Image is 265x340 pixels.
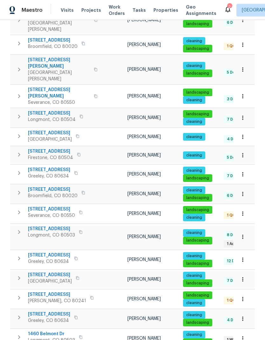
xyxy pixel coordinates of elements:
[224,298,238,303] span: 1 QC
[184,273,205,278] span: cleaning
[184,21,212,27] span: landscaping
[224,155,242,160] span: 5 Done
[28,37,78,43] span: [STREET_ADDRESS]
[127,18,161,22] span: [PERSON_NAME]
[28,278,72,284] span: [GEOGRAPHIC_DATA]
[127,94,161,98] span: [PERSON_NAME]
[127,172,161,177] span: [PERSON_NAME]
[127,192,161,196] span: [PERSON_NAME]
[227,4,232,10] div: 2
[28,252,70,258] span: [STREET_ADDRESS]
[61,7,74,13] span: Visits
[127,211,161,216] span: [PERSON_NAME]
[224,213,238,218] span: 1 QC
[224,232,243,238] span: 8 Done
[28,232,75,238] span: Longmont, CO 80503
[28,212,75,219] span: Severance, CO 80550
[224,43,238,49] span: 1 QC
[28,186,78,193] span: [STREET_ADDRESS]
[127,277,161,282] span: [PERSON_NAME]
[28,206,75,212] span: [STREET_ADDRESS]
[28,130,72,136] span: [STREET_ADDRESS]
[28,20,90,33] span: [GEOGRAPHIC_DATA][PERSON_NAME]
[127,67,161,72] span: [PERSON_NAME]
[22,7,43,13] span: Maestro
[28,226,75,232] span: [STREET_ADDRESS]
[132,8,146,12] span: Tasks
[184,38,205,44] span: cleaning
[184,153,205,158] span: cleaning
[28,99,90,106] span: Severance, CO 80550
[184,195,212,201] span: landscaping
[224,193,243,198] span: 6 Done
[28,148,73,155] span: [STREET_ADDRESS]
[184,63,205,69] span: cleaning
[28,136,72,143] span: [GEOGRAPHIC_DATA]
[28,331,75,337] span: 1460 Belmont Dr
[28,117,76,123] span: Longmont, CO 80504
[28,311,70,317] span: [STREET_ADDRESS]
[28,317,70,324] span: Greeley, CO 80634
[28,43,78,50] span: Broomfield, CO 80020
[28,155,73,161] span: Firestone, CO 80504
[184,168,205,173] span: cleaning
[184,46,212,51] span: landscaping
[224,258,244,264] span: 12 Done
[184,332,205,337] span: cleaning
[28,87,90,99] span: [STREET_ADDRESS][PERSON_NAME]
[127,116,161,120] span: [PERSON_NAME]
[127,317,161,321] span: [PERSON_NAME]
[224,117,243,122] span: 7 Done
[184,71,212,76] span: landscaping
[184,97,205,103] span: cleaning
[28,167,70,173] span: [STREET_ADDRESS]
[184,320,212,325] span: landscaping
[224,173,243,179] span: 7 Done
[184,238,212,243] span: landscaping
[28,70,90,82] span: [GEOGRAPHIC_DATA][PERSON_NAME]
[184,176,212,181] span: landscaping
[184,111,212,117] span: landscaping
[28,173,70,179] span: Greeley, CO 80634
[224,70,242,75] span: 5 Done
[127,297,161,301] span: [PERSON_NAME]
[127,235,161,239] span: [PERSON_NAME]
[28,110,76,117] span: [STREET_ADDRESS]
[224,241,251,247] span: 1 Accepted
[224,20,243,25] span: 6 Done
[184,215,205,220] span: cleaning
[153,7,178,13] span: Properties
[184,261,212,266] span: landscaping
[184,312,205,318] span: cleaning
[184,230,205,236] span: cleaning
[184,300,205,306] span: cleaning
[184,188,205,193] span: cleaning
[224,137,243,142] span: 4 Done
[28,258,70,265] span: Greeley, CO 80634
[127,257,161,262] span: [PERSON_NAME]
[184,281,212,286] span: landscaping
[184,119,205,124] span: cleaning
[186,4,216,17] span: Geo Assignments
[224,317,243,323] span: 4 Done
[184,293,212,298] span: landscaping
[28,193,78,199] span: Broomfield, CO 80020
[184,90,212,95] span: landscaping
[127,135,161,139] span: [PERSON_NAME]
[184,253,205,259] span: cleaning
[127,43,161,47] span: [PERSON_NAME]
[28,272,72,278] span: [STREET_ADDRESS]
[224,278,243,283] span: 7 Done
[184,134,205,140] span: cleaning
[184,207,212,213] span: landscaping
[224,97,243,102] span: 3 Done
[127,153,161,157] span: [PERSON_NAME]
[28,57,90,70] span: [STREET_ADDRESS][PERSON_NAME]
[28,298,86,304] span: [PERSON_NAME], CO 80241
[28,291,86,298] span: [STREET_ADDRESS]
[109,4,125,17] span: Work Orders
[81,7,101,13] span: Projects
